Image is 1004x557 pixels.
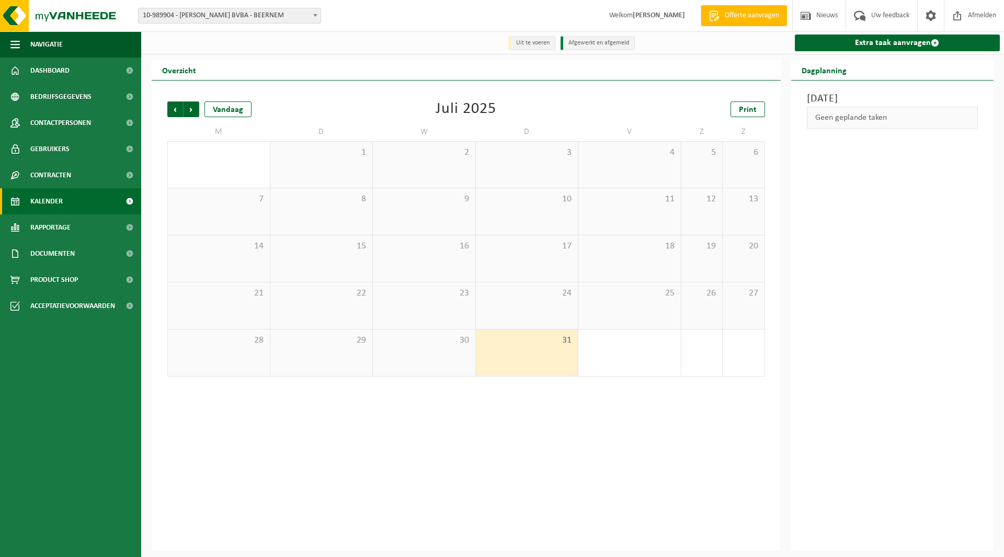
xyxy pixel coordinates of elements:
[508,36,555,50] li: Uit te voeren
[139,8,321,23] span: 10-989904 - LAMMERTYN - DEVACHT TOM BVBA - BEERNEM
[173,335,265,346] span: 28
[30,110,91,136] span: Contactpersonen
[378,241,470,252] span: 16
[728,147,759,158] span: 6
[584,194,676,205] span: 11
[378,288,470,299] span: 23
[30,241,75,267] span: Documenten
[728,194,759,205] span: 13
[276,194,368,205] span: 8
[807,107,978,129] div: Geen geplande taken
[584,288,676,299] span: 25
[681,122,723,141] td: Z
[30,293,115,319] span: Acceptatievoorwaarden
[378,335,470,346] span: 30
[436,101,496,117] div: Juli 2025
[276,335,368,346] span: 29
[481,288,573,299] span: 24
[701,5,787,26] a: Offerte aanvragen
[633,12,685,19] strong: [PERSON_NAME]
[722,10,782,21] span: Offerte aanvragen
[481,335,573,346] span: 31
[270,122,373,141] td: D
[687,194,717,205] span: 12
[276,288,368,299] span: 22
[276,147,368,158] span: 1
[30,84,92,110] span: Bedrijfsgegevens
[378,147,470,158] span: 2
[276,241,368,252] span: 15
[561,36,635,50] li: Afgewerkt en afgemeld
[30,214,71,241] span: Rapportage
[173,194,265,205] span: 7
[167,122,270,141] td: M
[481,241,573,252] span: 17
[578,122,681,141] td: V
[30,31,63,58] span: Navigatie
[173,241,265,252] span: 14
[807,91,978,107] h3: [DATE]
[481,194,573,205] span: 10
[795,35,1000,51] a: Extra taak aanvragen
[723,122,765,141] td: Z
[728,288,759,299] span: 27
[30,136,70,162] span: Gebruikers
[728,241,759,252] span: 20
[30,188,63,214] span: Kalender
[30,162,71,188] span: Contracten
[138,8,321,24] span: 10-989904 - LAMMERTYN - DEVACHT TOM BVBA - BEERNEM
[167,101,183,117] span: Vorige
[30,267,78,293] span: Product Shop
[173,288,265,299] span: 21
[687,147,717,158] span: 5
[476,122,579,141] td: D
[378,194,470,205] span: 9
[584,147,676,158] span: 4
[739,106,757,114] span: Print
[687,288,717,299] span: 26
[731,101,765,117] a: Print
[791,60,857,80] h2: Dagplanning
[584,241,676,252] span: 18
[687,241,717,252] span: 19
[204,101,252,117] div: Vandaag
[184,101,199,117] span: Volgende
[152,60,207,80] h2: Overzicht
[30,58,70,84] span: Dashboard
[481,147,573,158] span: 3
[373,122,476,141] td: W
